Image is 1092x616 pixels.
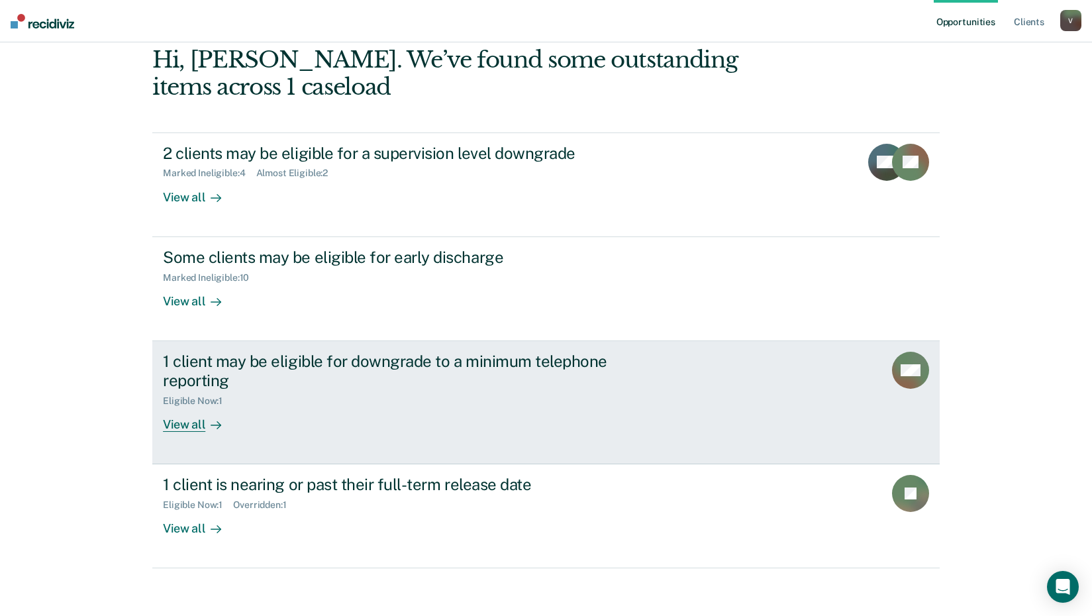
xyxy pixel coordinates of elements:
[163,511,237,537] div: View all
[163,168,256,179] div: Marked Ineligible : 4
[163,499,233,511] div: Eligible Now : 1
[163,395,233,407] div: Eligible Now : 1
[163,352,628,390] div: 1 client may be eligible for downgrade to a minimum telephone reporting
[152,341,940,464] a: 1 client may be eligible for downgrade to a minimum telephone reportingEligible Now:1View all
[163,179,237,205] div: View all
[163,475,628,494] div: 1 client is nearing or past their full-term release date
[163,283,237,309] div: View all
[233,499,297,511] div: Overridden : 1
[152,46,782,101] div: Hi, [PERSON_NAME]. We’ve found some outstanding items across 1 caseload
[11,14,74,28] img: Recidiviz
[163,144,628,163] div: 2 clients may be eligible for a supervision level downgrade
[256,168,339,179] div: Almost Eligible : 2
[152,237,940,341] a: Some clients may be eligible for early dischargeMarked Ineligible:10View all
[1047,571,1079,603] div: Open Intercom Messenger
[152,464,940,568] a: 1 client is nearing or past their full-term release dateEligible Now:1Overridden:1View all
[1060,10,1081,31] button: V
[163,248,628,267] div: Some clients may be eligible for early discharge
[163,406,237,432] div: View all
[163,272,260,283] div: Marked Ineligible : 10
[152,132,940,237] a: 2 clients may be eligible for a supervision level downgradeMarked Ineligible:4Almost Eligible:2Vi...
